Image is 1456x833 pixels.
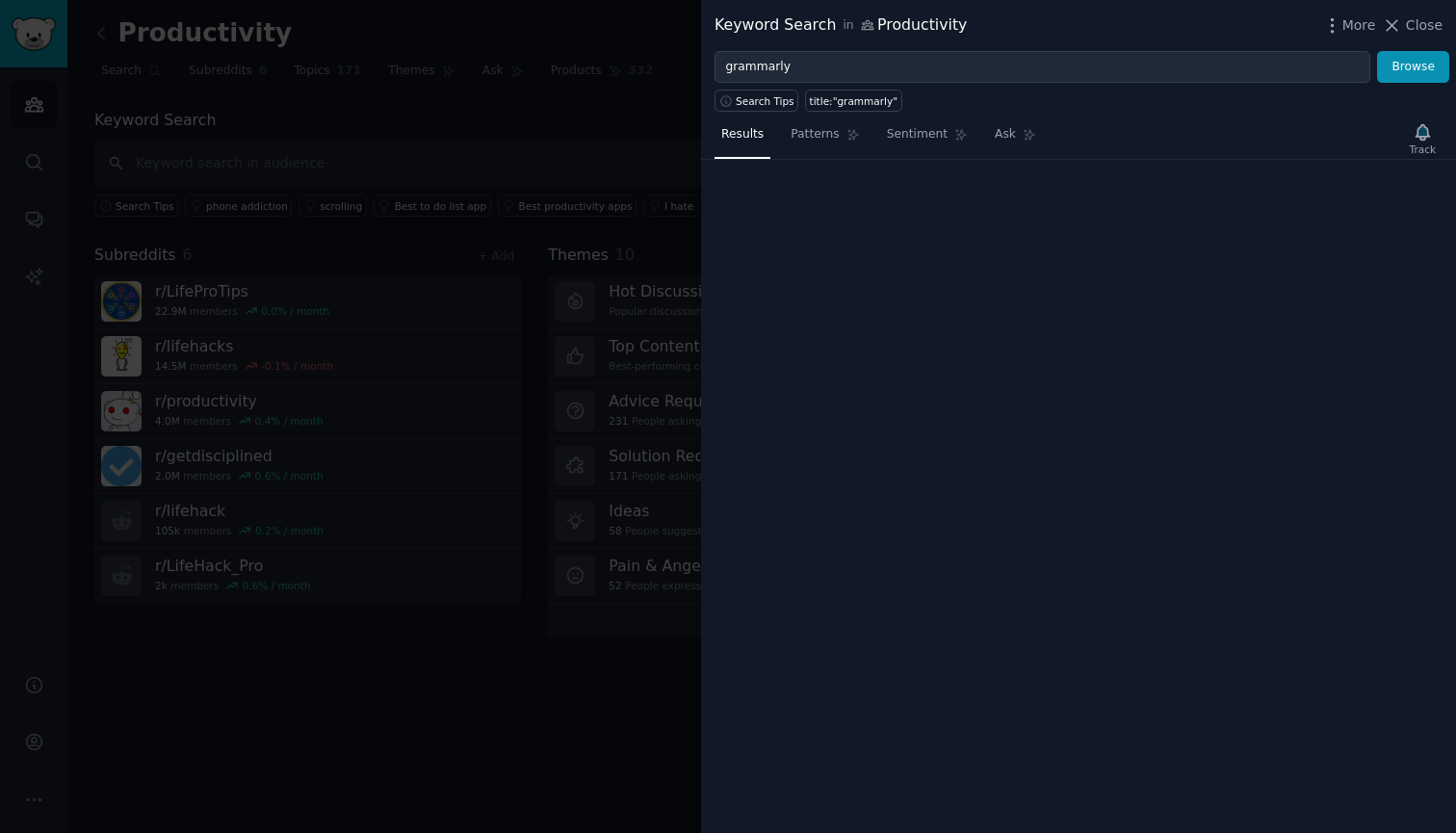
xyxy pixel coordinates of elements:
[988,119,1043,159] a: Ask
[736,94,794,108] span: Search Tips
[1382,15,1443,36] button: Close
[721,126,764,143] span: Results
[784,119,866,159] a: Patterns
[1342,15,1376,36] span: More
[810,94,897,108] div: title:"grammarly"
[843,17,853,35] span: in
[1406,15,1443,36] span: Close
[715,51,1370,84] input: Try a keyword related to your business
[887,126,948,143] span: Sentiment
[880,119,975,159] a: Sentiment
[1377,51,1449,84] button: Browse
[791,126,839,143] span: Patterns
[805,90,901,112] a: title:"grammarly"
[995,126,1016,143] span: Ask
[715,13,967,38] div: Keyword Search Productivity
[715,119,770,159] a: Results
[1322,15,1376,36] button: More
[715,90,798,112] button: Search Tips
